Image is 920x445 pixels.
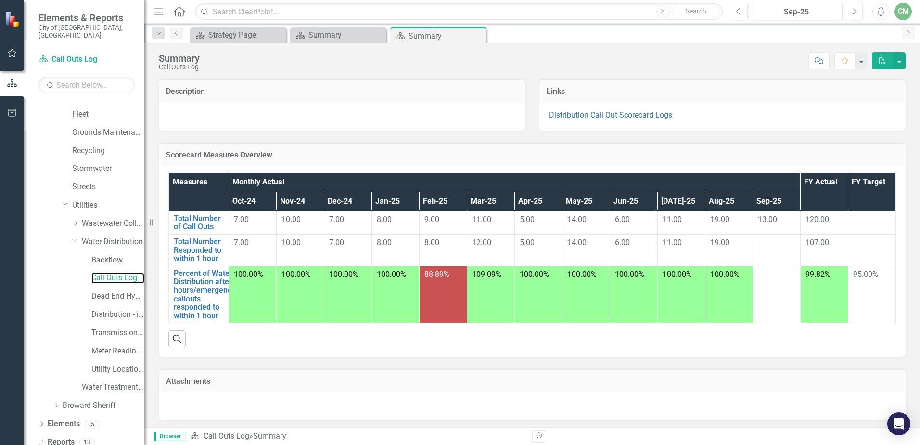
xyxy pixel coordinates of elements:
a: Broward Sheriff [63,400,144,411]
span: 99.82% [805,270,831,279]
span: 13.00 [758,215,777,224]
span: 7.00 [329,238,344,247]
span: 6.00 [615,215,630,224]
a: Call Outs Log [38,54,135,65]
a: Distribution Call Out Scorecard Logs [549,110,672,119]
div: Summary [308,29,384,41]
span: 8.00 [424,238,439,247]
img: ClearPoint Strategy [5,11,22,27]
span: 8.00 [377,238,392,247]
span: 5.00 [520,215,535,224]
span: 6.00 [615,238,630,247]
input: Search Below... [38,77,135,93]
span: 109.09% [472,270,501,279]
button: Search [672,5,720,18]
a: Meter Reading ([PERSON_NAME]) [91,346,144,357]
div: Summary [409,30,484,42]
span: 100.00% [663,270,692,279]
div: Summary [253,432,286,441]
a: Utility Location Requests [91,364,144,375]
span: 107.00 [805,238,829,247]
span: 100.00% [567,270,597,279]
button: Sep-25 [751,3,843,20]
span: 19.00 [710,215,729,224]
a: Recycling [72,145,144,157]
span: 11.00 [472,215,491,224]
a: Utilities [72,200,144,211]
a: Call Outs Log [91,273,144,284]
span: 88.89% [424,270,449,279]
span: 95.00% [853,270,878,279]
h3: Scorecard Measures Overview [166,151,898,159]
h3: Links [547,87,898,96]
h3: Description [166,87,518,96]
span: 100.00% [710,270,740,279]
a: Percent of Water Distribution after-hours/emergency callouts responded to within 1 hour [174,269,235,320]
h3: Attachments [166,377,898,386]
div: Open Intercom Messenger [887,412,910,435]
span: 14.00 [567,238,587,247]
span: Browser [154,432,185,441]
div: » [190,431,525,442]
a: Summary [293,29,384,41]
span: 100.00% [377,270,406,279]
a: Strategy Page [192,29,284,41]
span: 100.00% [520,270,549,279]
span: 7.00 [234,238,249,247]
span: 100.00% [329,270,358,279]
span: 120.00 [805,215,829,224]
a: Dead End Hydrant Flushing Log [91,291,144,302]
span: 12.00 [472,238,491,247]
small: City of [GEOGRAPHIC_DATA], [GEOGRAPHIC_DATA] [38,24,135,39]
div: Summary [159,53,200,64]
span: 5.00 [520,238,535,247]
a: Elements [48,419,80,430]
a: Transmission and Distribution [91,327,144,339]
span: Search [686,7,706,15]
div: 5 [85,420,100,428]
a: Wastewater Collection [82,218,144,229]
a: Total Number of Call Outs [174,214,224,231]
div: Strategy Page [208,29,284,41]
span: 100.00% [234,270,263,279]
span: 11.00 [663,238,682,247]
input: Search ClearPoint... [195,3,723,20]
span: 14.00 [567,215,587,224]
span: Elements & Reports [38,12,135,24]
a: Streets [72,182,144,193]
span: 11.00 [663,215,682,224]
span: 7.00 [329,215,344,224]
span: 7.00 [234,215,249,224]
span: 19.00 [710,238,729,247]
span: 100.00% [615,270,644,279]
a: Distribution - inactive scorecard (combined with transmission in [DATE]) [91,309,144,320]
span: 10.00 [281,238,301,247]
a: Water Distribution [82,236,144,248]
div: Call Outs Log [159,64,200,71]
a: Total Number Responded to within 1 hour [174,237,224,263]
a: Call Outs Log [204,432,249,441]
a: Water Treatment Plant [82,382,144,393]
span: 8.00 [377,215,392,224]
span: 10.00 [281,215,301,224]
a: Stormwater [72,163,144,174]
div: Sep-25 [754,6,839,18]
button: CM [894,3,912,20]
a: Grounds Maintenance [72,127,144,138]
a: Fleet [72,109,144,120]
a: Backflow [91,255,144,266]
span: 100.00% [281,270,311,279]
span: 9.00 [424,215,439,224]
